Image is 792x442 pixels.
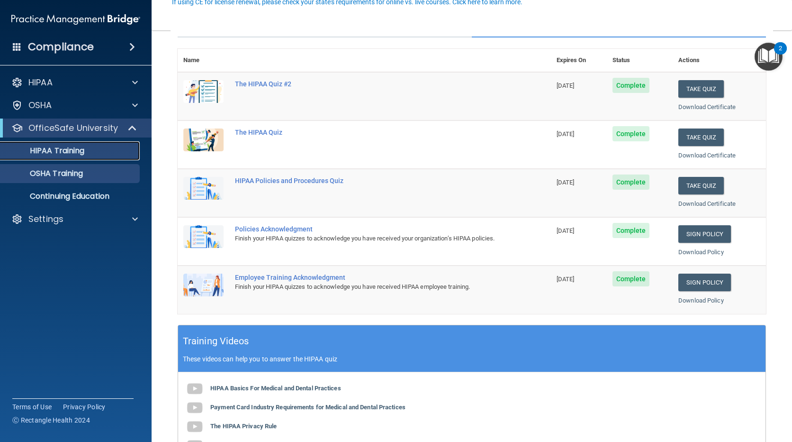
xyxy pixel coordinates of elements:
div: Employee Training Acknowledgment [235,274,504,281]
p: Settings [28,213,63,225]
a: Download Policy [678,297,724,304]
b: Payment Card Industry Requirements for Medical and Dental Practices [210,404,405,411]
span: [DATE] [557,130,575,138]
div: HIPAA Policies and Procedures Quiz [235,177,504,184]
b: HIPAA Basics For Medical and Dental Practices [210,385,341,392]
a: Privacy Policy [63,402,106,412]
a: Download Policy [678,249,724,256]
p: HIPAA Training [6,146,84,156]
div: Policies Acknowledgment [235,225,504,233]
img: PMB logo [11,10,140,29]
div: The HIPAA Quiz #2 [235,80,504,88]
a: Sign Policy [678,274,731,291]
a: Settings [11,213,138,225]
span: Complete [612,78,650,93]
h5: Training Videos [183,333,249,350]
span: Complete [612,271,650,286]
button: Take Quiz [678,80,724,98]
th: Status [607,49,673,72]
div: 2 [779,48,782,61]
a: OfficeSafe University [11,122,137,134]
img: gray_youtube_icon.38fcd6cc.png [185,417,204,436]
span: [DATE] [557,179,575,186]
span: Complete [612,175,650,190]
a: Terms of Use [12,402,52,412]
a: HIPAA [11,77,138,88]
button: Take Quiz [678,177,724,194]
th: Actions [673,49,766,72]
p: Continuing Education [6,192,135,201]
p: These videos can help you to answer the HIPAA quiz [183,355,761,363]
button: Open Resource Center, 2 new notifications [755,43,783,71]
a: Download Certificate [678,200,736,207]
p: OSHA [28,100,52,111]
img: gray_youtube_icon.38fcd6cc.png [185,398,204,417]
button: Take Quiz [678,129,724,146]
div: Finish your HIPAA quizzes to acknowledge you have received your organization’s HIPAA policies. [235,233,504,244]
b: The HIPAA Privacy Rule [210,423,277,430]
p: OSHA Training [6,169,83,178]
span: [DATE] [557,227,575,234]
h4: Compliance [28,40,94,54]
a: Sign Policy [678,225,731,243]
span: Ⓒ Rectangle Health 2024 [12,415,90,425]
th: Name [178,49,229,72]
p: HIPAA [28,77,53,88]
a: Download Certificate [678,152,736,159]
th: Expires On [551,49,607,72]
a: Download Certificate [678,103,736,110]
img: gray_youtube_icon.38fcd6cc.png [185,379,204,398]
span: [DATE] [557,276,575,283]
span: Complete [612,126,650,141]
div: The HIPAA Quiz [235,129,504,136]
span: [DATE] [557,82,575,89]
a: OSHA [11,100,138,111]
div: Finish your HIPAA quizzes to acknowledge you have received HIPAA employee training. [235,281,504,293]
span: Complete [612,223,650,238]
p: OfficeSafe University [28,122,118,134]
